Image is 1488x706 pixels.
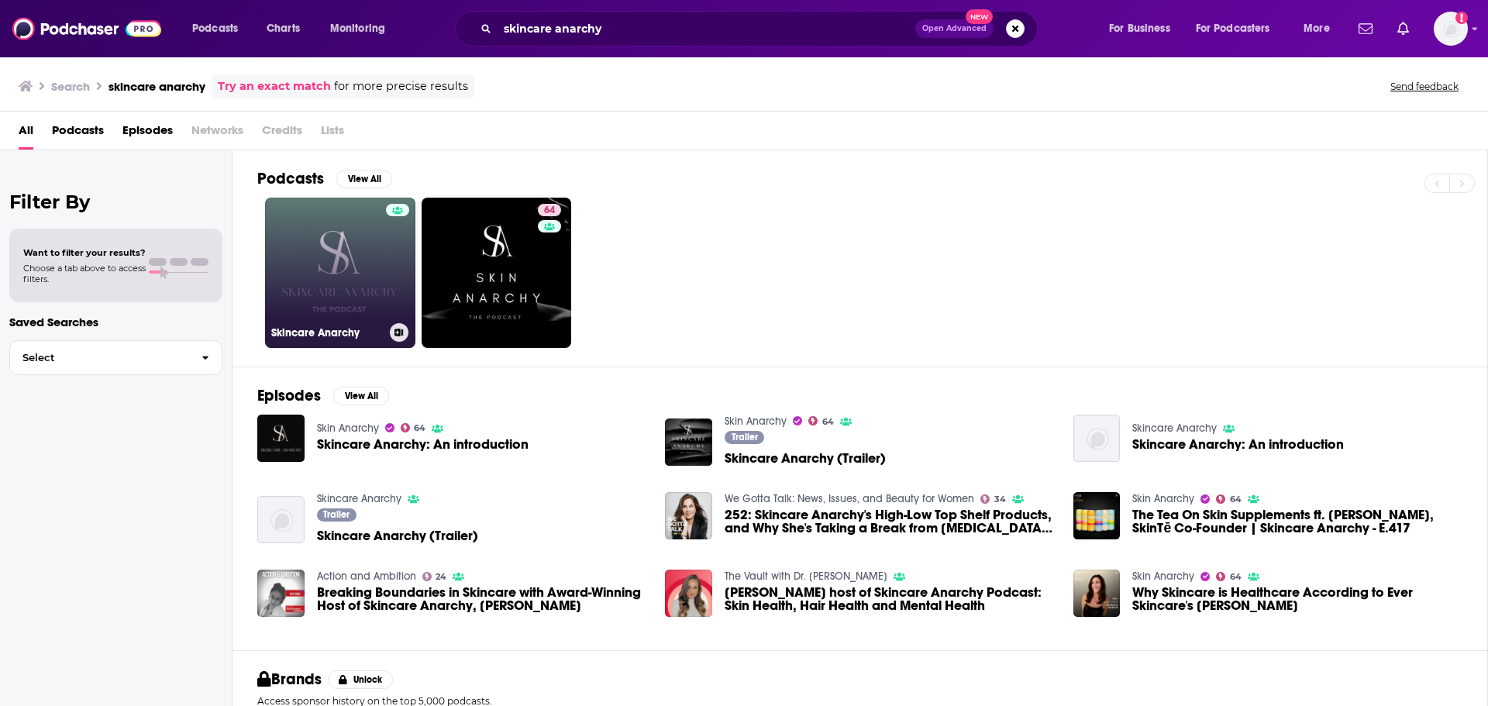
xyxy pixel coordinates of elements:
img: Skincare Anarchy: An introduction [1073,415,1121,462]
a: 252: Skincare Anarchy's High-Low Top Shelf Products, and Why She's Taking a Break from Retinol, D... [725,508,1055,535]
span: Credits [262,118,302,150]
button: Send feedback [1386,80,1463,93]
a: 64 [401,423,426,432]
span: For Business [1109,18,1170,40]
span: More [1304,18,1330,40]
span: Monitoring [330,18,385,40]
a: Show notifications dropdown [1391,15,1415,42]
a: Action and Ambition [317,570,416,583]
img: Skincare Anarchy: An introduction [257,415,305,462]
button: Open AdvancedNew [915,19,994,38]
a: 24 [422,572,447,581]
span: Why Skincare is Healthcare According to Ever Skincare's [PERSON_NAME] [1132,586,1462,612]
a: We Gotta Talk: News, Issues, and Beauty for Women [725,492,974,505]
a: Dr. Ekta Yadav host of Skincare Anarchy Podcast: Skin Health, Hair Health and Mental Health [665,570,712,617]
a: Skincare Anarchy (Trailer) [725,452,886,465]
a: 64 [808,416,834,425]
button: open menu [1098,16,1190,41]
button: open menu [1293,16,1349,41]
a: Try an exact match [218,77,331,95]
span: Want to filter your results? [23,247,146,258]
img: The Tea On Skin Supplements ft. Bassima Mroue, SkinTē Co-Founder | Skincare Anarchy - E.417 [1073,492,1121,539]
img: Skincare Anarchy (Trailer) [257,496,305,543]
a: Skin Anarchy [725,415,787,428]
img: Podchaser - Follow, Share and Rate Podcasts [12,14,161,43]
span: Skincare Anarchy: An introduction [317,438,529,451]
button: Select [9,340,222,375]
a: Podcasts [52,118,104,150]
span: The Tea On Skin Supplements ft. [PERSON_NAME], SkinTē Co-Founder | Skincare Anarchy - E.417 [1132,508,1462,535]
span: Open Advanced [922,25,987,33]
a: Charts [257,16,309,41]
button: open menu [1186,16,1293,41]
a: 64 [538,204,561,216]
span: 64 [822,418,834,425]
span: Podcasts [192,18,238,40]
span: Lists [321,118,344,150]
h3: Search [51,79,90,94]
a: EpisodesView All [257,386,389,405]
button: View All [336,170,392,188]
span: Breaking Boundaries in Skincare with Award-Winning Host of Skincare Anarchy, [PERSON_NAME] [317,586,647,612]
a: Breaking Boundaries in Skincare with Award-Winning Host of Skincare Anarchy, Dr. Ekta Yadav [317,586,647,612]
img: 252: Skincare Anarchy's High-Low Top Shelf Products, and Why She's Taking a Break from Retinol, D... [665,492,712,539]
span: [PERSON_NAME] host of Skincare Anarchy Podcast: Skin Health, Hair Health and Mental Health [725,586,1055,612]
span: 64 [414,425,425,432]
a: The Vault with Dr. Judith [725,570,887,583]
a: Skincare Anarchy (Trailer) [665,418,712,466]
span: For Podcasters [1196,18,1270,40]
span: Networks [191,118,243,150]
h2: Podcasts [257,169,324,188]
span: 24 [436,573,446,580]
a: Show notifications dropdown [1352,15,1379,42]
span: Charts [267,18,300,40]
span: Trailer [323,510,350,519]
img: Why Skincare is Healthcare According to Ever Skincare's Jessica Herrin [1073,570,1121,617]
button: open menu [181,16,258,41]
a: Skin Anarchy [1132,570,1194,583]
h2: Episodes [257,386,321,405]
a: The Tea On Skin Supplements ft. Bassima Mroue, SkinTē Co-Founder | Skincare Anarchy - E.417 [1132,508,1462,535]
svg: Add a profile image [1455,12,1468,24]
input: Search podcasts, credits, & more... [498,16,915,41]
a: All [19,118,33,150]
span: 64 [1230,573,1242,580]
h3: skincare anarchy [108,79,205,94]
span: for more precise results [334,77,468,95]
h2: Brands [257,670,322,689]
span: Select [10,353,189,363]
div: Search podcasts, credits, & more... [470,11,1052,46]
button: Unlock [328,670,394,689]
span: 64 [544,203,555,219]
a: Skincare Anarchy [265,198,415,348]
img: User Profile [1434,12,1468,46]
a: Skin Anarchy [1132,492,1194,505]
a: Skincare Anarchy: An introduction [1132,438,1344,451]
img: Breaking Boundaries in Skincare with Award-Winning Host of Skincare Anarchy, Dr. Ekta Yadav [257,570,305,617]
span: 64 [1230,496,1242,503]
a: Skincare Anarchy [317,492,401,505]
span: 252: Skincare Anarchy's High-Low Top Shelf Products, and Why She's Taking a Break from [MEDICAL_D... [725,508,1055,535]
a: Episodes [122,118,173,150]
button: View All [333,387,389,405]
a: PodcastsView All [257,169,392,188]
a: 64 [1216,494,1242,504]
a: 34 [980,494,1006,504]
a: Skincare Anarchy (Trailer) [317,529,478,542]
a: 64 [1216,572,1242,581]
span: 34 [994,496,1006,503]
a: 64 [422,198,572,348]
